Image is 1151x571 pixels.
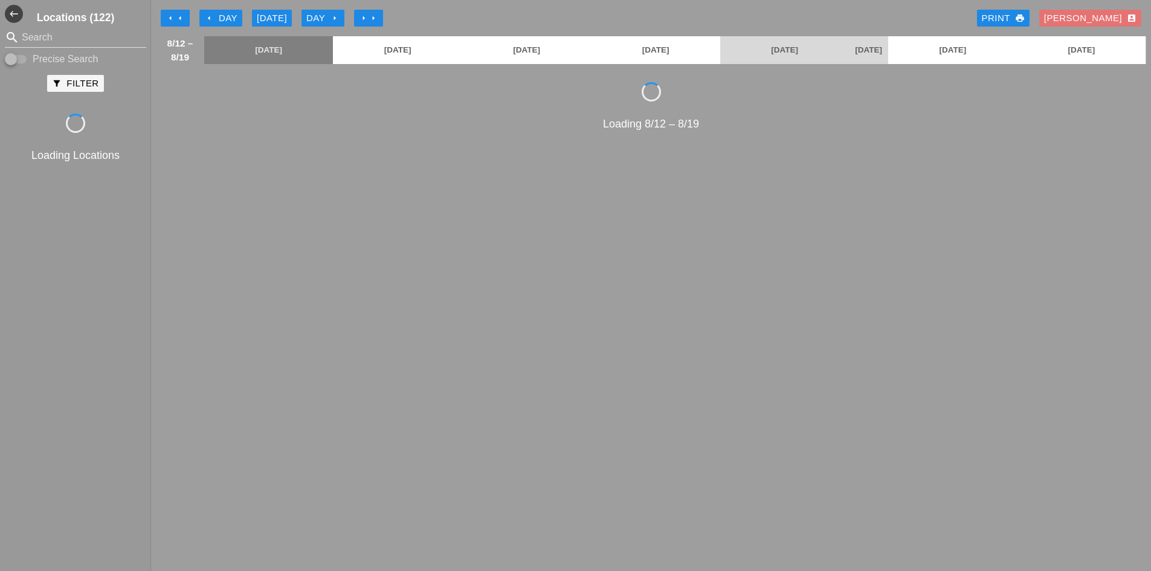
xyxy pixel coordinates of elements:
[162,36,198,64] span: 8/12 – 8/19
[5,52,146,66] div: Enable Precise search to match search terms exactly.
[720,36,849,64] a: [DATE]
[982,11,1025,25] div: Print
[166,13,175,23] i: arrow_left
[354,10,383,27] button: Move Ahead 1 Week
[849,36,888,64] a: [DATE]
[156,116,1146,132] div: Loading 8/12 – 8/19
[2,147,149,164] div: Loading Locations
[5,30,19,45] i: search
[5,5,23,23] i: west
[204,11,237,25] div: Day
[52,77,98,91] div: Filter
[175,13,185,23] i: arrow_left
[591,36,720,64] a: [DATE]
[1044,11,1136,25] div: [PERSON_NAME]
[52,79,62,88] i: filter_alt
[359,13,369,23] i: arrow_right
[204,13,214,23] i: arrow_left
[333,36,462,64] a: [DATE]
[5,5,23,23] button: Shrink Sidebar
[22,28,129,47] input: Search
[462,36,591,64] a: [DATE]
[330,13,340,23] i: arrow_right
[301,10,344,27] button: Day
[888,36,1017,64] a: [DATE]
[204,36,333,64] a: [DATE]
[369,13,378,23] i: arrow_right
[257,11,287,25] div: [DATE]
[1017,36,1146,64] a: [DATE]
[47,75,103,92] button: Filter
[252,10,292,27] button: [DATE]
[1127,13,1136,23] i: account_box
[977,10,1030,27] a: Print
[161,10,190,27] button: Move Back 1 Week
[33,53,98,65] label: Precise Search
[306,11,340,25] div: Day
[199,10,242,27] button: Day
[1039,10,1141,27] button: [PERSON_NAME]
[1015,13,1025,23] i: print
